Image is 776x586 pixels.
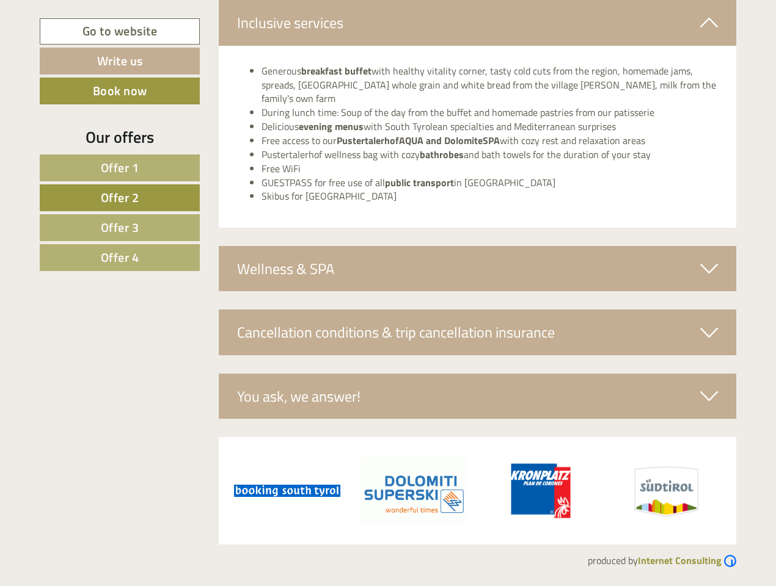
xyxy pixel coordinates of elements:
a: Book now [40,78,200,104]
span: Offer 2 [101,188,139,207]
li: Free access to our with cozy rest and relaxation areas [262,134,719,148]
strong: PustertalerhofAQUA and DolomiteSPA [337,133,500,148]
li: Pustertalerhof wellness bag with cozy and bath towels for the duration of your stay [262,148,719,162]
li: Generous with healthy vitality corner, tasty cold cuts from the region, homemade jams, spreads, [... [262,64,719,106]
div: You ask, we answer! [219,374,737,419]
li: Skibus for [GEOGRAPHIC_DATA] [262,189,719,203]
strong: breakfast buffet [301,63,372,78]
div: Our offers [40,126,200,148]
li: Delicious with South Tyrolean specialties and Mediterranean surprises [262,120,719,134]
a: Go to website [40,18,200,45]
li: Free WiFi [262,162,719,176]
img: Logo Internet Consulting [724,555,736,567]
li: During lunch time: Soup of the day from the buffet and homemade pastries from our patisserie [262,106,719,120]
a: Internet Consulting [638,553,736,568]
div: Cancellation conditions & trip cancellation insurance [219,309,737,355]
div: produced by [40,544,736,568]
b: Internet Consulting [638,553,722,568]
strong: evening menus [299,119,364,134]
strong: public transport [385,175,454,190]
span: Offer 3 [101,218,139,237]
a: Write us [40,48,200,74]
span: Offer 1 [101,158,139,177]
strong: bathrobes [420,147,464,162]
span: Offer 4 [101,248,139,267]
div: Wellness & SPA [219,246,737,291]
li: GUESTPASS for free use of all in [GEOGRAPHIC_DATA] [262,176,719,190]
